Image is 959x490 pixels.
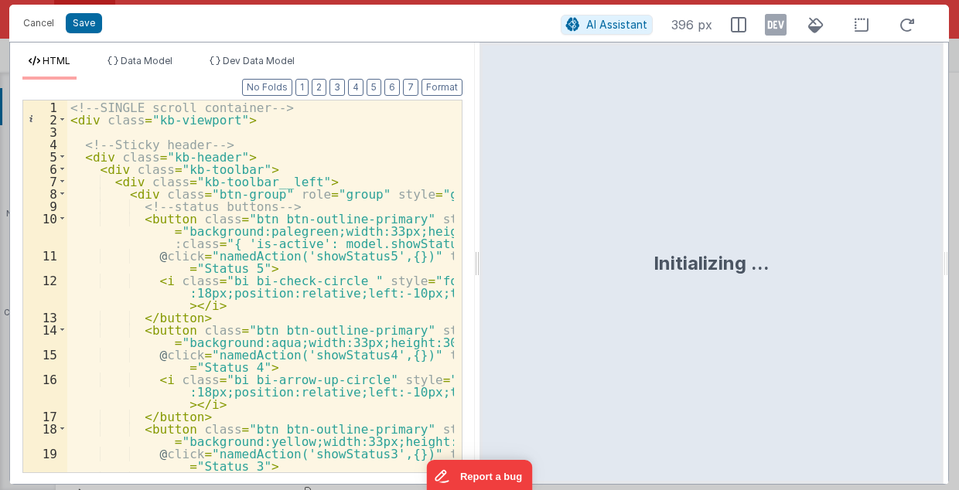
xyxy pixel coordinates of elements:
span: Dev Data Model [223,55,295,66]
div: 15 [23,348,67,373]
div: 2 [23,113,67,125]
div: 1 [23,100,67,113]
button: 2 [312,79,326,96]
span: HTML [43,55,70,66]
div: 19 [23,447,67,471]
button: 6 [384,79,400,96]
button: 3 [329,79,345,96]
div: 11 [23,249,67,274]
button: 7 [403,79,418,96]
button: No Folds [242,79,292,96]
div: 12 [23,274,67,311]
button: AI Assistant [561,15,653,35]
button: Save [66,13,102,33]
div: 7 [23,175,67,187]
div: 9 [23,199,67,212]
div: Initializing ... [654,251,770,276]
div: 4 [23,138,67,150]
button: Cancel [15,12,62,34]
div: 18 [23,422,67,447]
div: 17 [23,410,67,422]
span: AI Assistant [586,18,647,31]
button: 5 [367,79,381,96]
div: 10 [23,212,67,249]
div: 5 [23,150,67,162]
span: Data Model [121,55,172,66]
button: 1 [295,79,309,96]
button: 4 [348,79,363,96]
span: 396 px [671,15,712,34]
div: 6 [23,162,67,175]
div: 8 [23,187,67,199]
div: 16 [23,373,67,410]
div: 3 [23,125,67,138]
div: 14 [23,323,67,348]
div: 13 [23,311,67,323]
button: Format [421,79,462,96]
